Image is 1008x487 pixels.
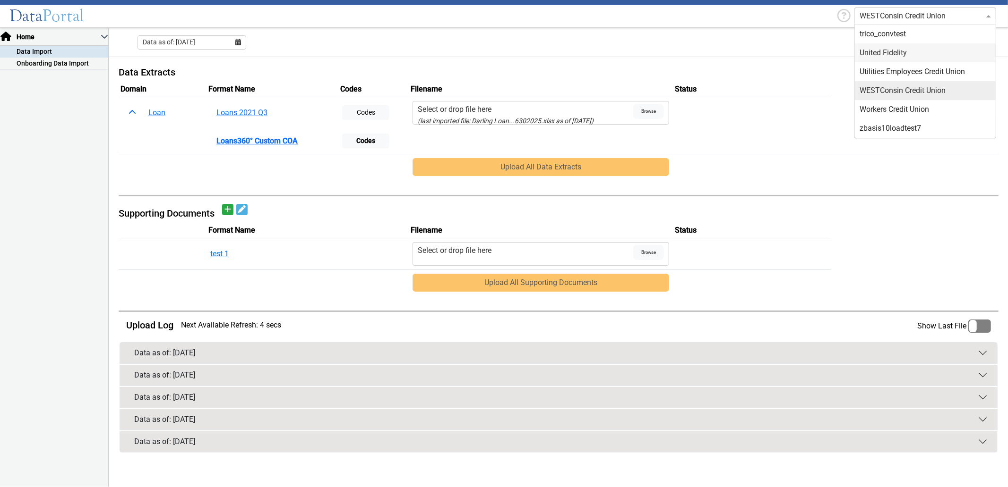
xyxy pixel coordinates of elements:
[855,119,996,138] div: zbasis10loadtest7
[855,81,996,100] div: WESTConsin Credit Union
[236,204,248,215] button: Edit document
[120,431,997,452] button: Data as of: [DATE]
[143,37,195,47] span: Data as of: [DATE]
[342,134,389,148] button: Codes
[134,347,195,359] div: Data as of: [DATE]
[854,8,996,25] ng-select: WESTConsin Credit Union
[43,6,84,26] span: Portal
[210,104,335,122] button: Loans 2021 Q3
[633,245,664,260] span: Browse
[409,223,673,238] th: Filename
[342,105,389,120] button: Codes
[119,67,999,78] h5: Data Extracts
[855,25,996,138] div: Options List
[207,82,338,97] th: Format Name
[120,409,997,430] button: Data as of: [DATE]
[120,387,997,408] button: Data as of: [DATE]
[181,319,281,335] span: Next Available Refresh: 4 secs
[216,135,298,147] b: Loans360° Custom COA
[409,82,673,97] th: Filename
[917,319,991,335] app-toggle-switch: Enable this to show only the last file loaded
[418,117,594,125] small: Darling Loan Extract 06302025.xlsx
[834,7,854,25] div: Help
[120,365,997,386] button: Data as of: [DATE]
[16,32,101,42] span: Home
[855,62,996,81] div: Utilities Employees Credit Union
[356,137,375,144] b: Codes
[855,43,996,62] div: United Fidelity
[222,204,233,215] button: Add document
[119,82,207,97] th: Domain
[120,343,997,363] button: Data as of: [DATE]
[418,104,633,115] div: Select or drop file here
[855,25,996,43] div: trico_convtest
[210,248,335,260] button: test 1
[673,82,831,97] th: Status
[673,223,831,238] th: Status
[126,319,173,331] h5: Upload Log
[210,132,304,150] button: Loans360° Custom COA
[633,104,664,119] span: Browse
[134,369,195,381] div: Data as of: [DATE]
[917,319,991,333] label: Show Last File
[9,6,43,26] span: Data
[418,245,633,256] div: Select or drop file here
[134,436,195,447] div: Data as of: [DATE]
[142,104,172,122] button: Loan
[338,82,409,97] th: Codes
[134,392,195,403] div: Data as of: [DATE]
[119,223,999,295] table: SupportingDocs
[119,82,999,180] table: Uploads
[119,208,218,219] h5: Supporting Documents
[855,100,996,119] div: Workers Credit Union
[134,414,195,425] div: Data as of: [DATE]
[207,223,338,238] th: Format Name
